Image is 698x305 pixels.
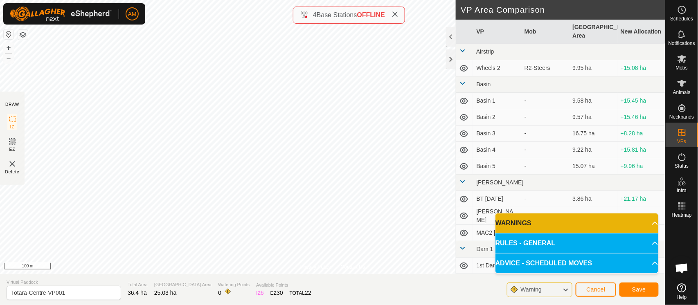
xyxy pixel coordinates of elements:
div: - [525,195,566,203]
span: Available Points [256,282,311,289]
span: Warning [520,286,542,293]
span: Watering Points [218,281,250,288]
td: 50.59 ha [569,207,617,225]
th: Mob [521,20,569,44]
span: [PERSON_NAME] [476,179,523,186]
span: AM [128,10,137,18]
td: +15.45 ha [617,93,665,109]
td: Basin 2 [473,109,521,126]
a: Open chat [670,256,694,280]
span: 6 [261,289,264,296]
span: Schedules [670,16,693,21]
div: EZ [270,289,283,297]
div: DRAW [5,101,19,108]
a: Contact Us [341,263,365,271]
button: Cancel [576,283,616,297]
span: Base Stations [317,11,357,18]
div: - [525,96,566,105]
p-accordion-header: WARNINGS [495,213,658,233]
th: New Allocation [617,20,665,44]
span: 0 [218,289,221,296]
span: Mobs [676,65,688,70]
span: Dam 1 [476,246,493,252]
button: Save [619,283,659,297]
td: 9.57 ha [569,109,617,126]
td: BT [DATE] [473,191,521,207]
span: Cancel [586,286,606,293]
td: 9.22 ha [569,142,617,158]
p-accordion-header: ADVICE - SCHEDULED MOVES [495,253,658,273]
img: VP [7,159,17,169]
td: [PERSON_NAME] [473,207,521,225]
span: Animals [673,90,691,95]
td: 9.95 ha [569,60,617,76]
td: 16.75 ha [569,126,617,142]
td: +15.46 ha [617,109,665,126]
th: [GEOGRAPHIC_DATA] Area [569,20,617,44]
span: EZ [9,146,16,152]
span: 22 [305,289,311,296]
td: Basin 3 [473,126,521,142]
td: Wheels 2 [473,60,521,76]
span: 25.03 ha [154,289,177,296]
span: Virtual Paddock [7,279,121,286]
div: TOTAL [290,289,311,297]
span: Help [677,295,687,300]
div: - [525,146,566,154]
td: MAC2 [DATE] [473,225,521,241]
div: - [525,129,566,138]
span: RULES - GENERAL [495,238,556,248]
td: Basin 5 [473,158,521,175]
span: ADVICE - SCHEDULED MOVES [495,258,592,268]
h2: VP Area Comparison [461,5,665,15]
button: – [4,54,14,63]
span: 30 [277,289,283,296]
span: Save [632,286,646,293]
span: Infra [677,188,687,193]
td: 9.58 ha [569,93,617,109]
span: OFFLINE [357,11,385,18]
td: 3.86 ha [569,191,617,207]
p-accordion-header: RULES - GENERAL [495,233,658,253]
a: Privacy Policy [300,263,331,271]
div: - [525,113,566,121]
td: 1st Dam 2 [473,258,521,274]
div: - [525,162,566,170]
div: R2-Steers [525,64,566,72]
span: 4 [313,11,317,18]
button: Reset Map [4,29,14,39]
span: Airstrip [476,48,494,55]
span: WARNINGS [495,218,531,228]
span: Total Area [128,281,148,288]
span: Basin [476,81,491,87]
button: + [4,43,14,53]
td: -25.56 ha [617,207,665,225]
span: Status [675,164,689,168]
th: VP [473,20,521,44]
td: +21.17 ha [617,191,665,207]
span: Heatmap [672,213,692,218]
td: +15.08 ha [617,60,665,76]
img: Gallagher Logo [10,7,112,21]
div: IZ [256,289,263,297]
span: VPs [677,139,686,144]
button: Map Layers [18,30,28,40]
span: IZ [10,124,15,130]
span: Delete [5,169,20,175]
td: +9.96 ha [617,158,665,175]
span: [GEOGRAPHIC_DATA] Area [154,281,212,288]
span: Neckbands [669,114,694,119]
div: - [525,212,566,220]
td: Basin 4 [473,142,521,158]
td: 15.07 ha [569,158,617,175]
span: Notifications [669,41,695,46]
a: Help [666,280,698,303]
span: 36.4 ha [128,289,147,296]
td: +8.28 ha [617,126,665,142]
td: +15.81 ha [617,142,665,158]
td: Basin 1 [473,93,521,109]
